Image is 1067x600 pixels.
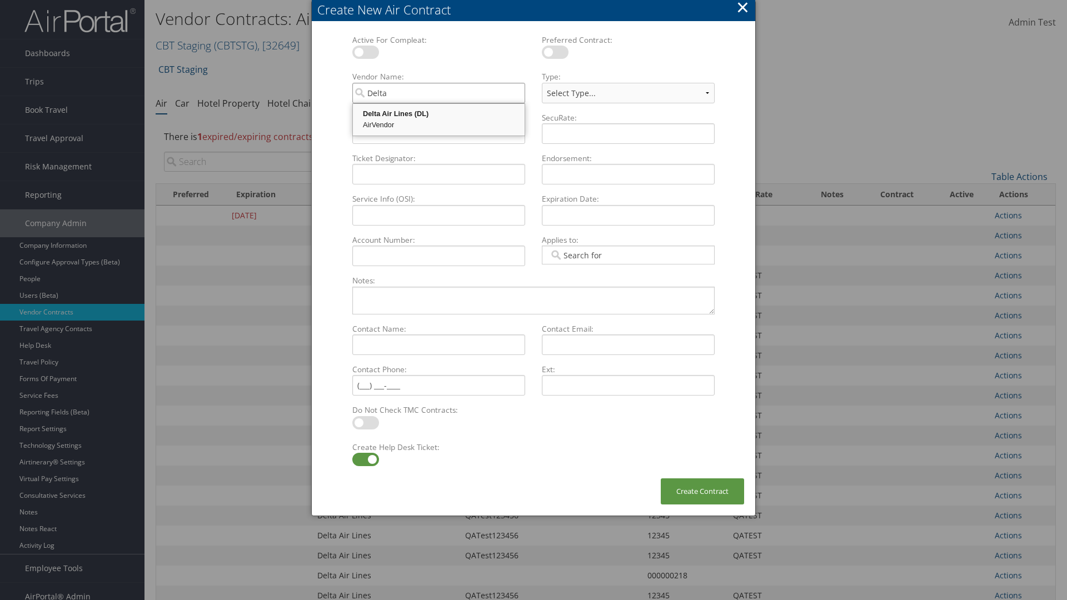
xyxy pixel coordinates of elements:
label: Applies to: [537,234,719,246]
label: Ext: [537,364,719,375]
input: Contact Name: [352,334,525,355]
div: Delta Air Lines (DL) [355,108,523,119]
label: Contact Email: [537,323,719,334]
label: Account Number: [348,234,530,246]
label: Notes: [348,275,719,286]
input: Contact Phone: [352,375,525,396]
input: Service Info (OSI): [352,205,525,226]
label: Vendor Name: [348,71,530,82]
label: Active For Compleat: [348,34,530,46]
input: Ext: [542,375,715,396]
label: Expiration Date: [537,193,719,204]
label: Contact Name: [348,323,530,334]
input: Ticket Designator: [352,164,525,184]
label: Type: [537,71,719,82]
input: Account Number: [352,246,525,266]
input: Endorsement: [542,164,715,184]
label: Preferred Contract: [537,34,719,46]
select: Type: [542,83,715,103]
label: Create Help Desk Ticket: [348,442,530,453]
label: Endorsement: [537,153,719,164]
textarea: Notes: [352,287,715,314]
label: Contact Phone: [348,364,530,375]
input: Expiration Date: [542,205,715,226]
label: SecuRate: [537,112,719,123]
div: AirVendor [355,119,523,131]
input: Applies to: [549,249,611,261]
div: Create New Air Contract [317,1,755,18]
input: Contact Email: [542,334,715,355]
label: Tour Code: [348,112,530,123]
input: SecuRate: [542,123,715,144]
label: Service Info (OSI): [348,193,530,204]
label: Do Not Check TMC Contracts: [348,404,530,416]
input: Vendor Name: [352,83,525,103]
label: Ticket Designator: [348,153,530,164]
button: Create Contract [661,478,744,504]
